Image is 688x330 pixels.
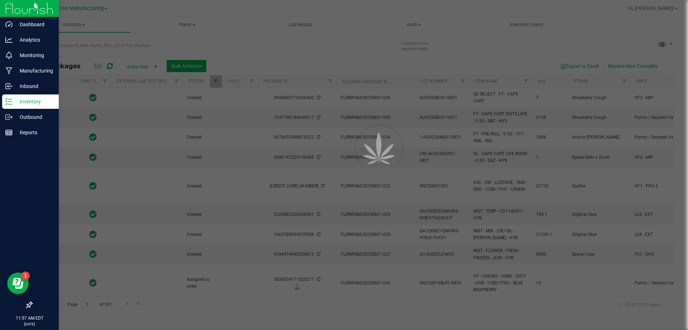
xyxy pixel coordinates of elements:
p: Reports [13,128,56,137]
p: Inventory [13,97,56,106]
inline-svg: Outbound [5,113,13,121]
inline-svg: Dashboard [5,21,13,28]
inline-svg: Inbound [5,83,13,90]
p: Monitoring [13,51,56,60]
iframe: Resource center unread badge [21,271,30,280]
p: Inbound [13,82,56,90]
p: [DATE] [3,321,56,327]
inline-svg: Manufacturing [5,67,13,74]
inline-svg: Monitoring [5,52,13,59]
p: Manufacturing [13,66,56,75]
inline-svg: Analytics [5,36,13,43]
inline-svg: Inventory [5,98,13,105]
p: 11:57 AM EDT [3,315,56,321]
inline-svg: Reports [5,129,13,136]
iframe: Resource center [7,273,29,294]
p: Analytics [13,36,56,44]
p: Outbound [13,113,56,121]
p: Dashboard [13,20,56,29]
